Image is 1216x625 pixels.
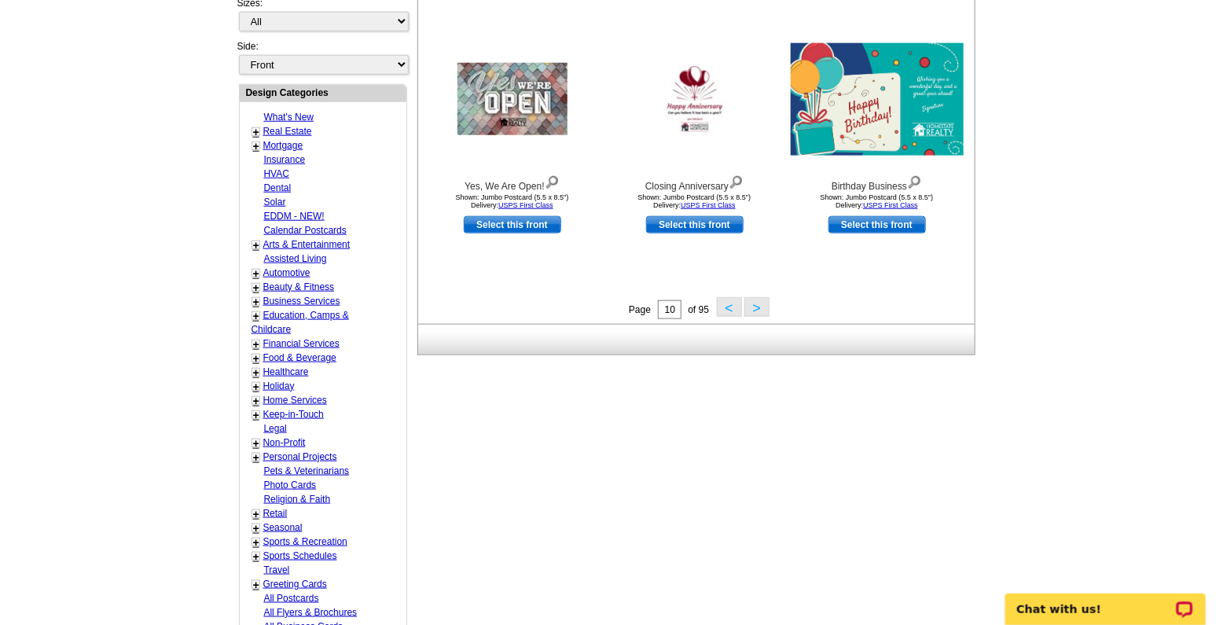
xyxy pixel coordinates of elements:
[264,564,290,575] a: Travel
[253,522,259,535] a: +
[995,575,1216,625] iframe: LiveChat chat widget
[263,126,312,137] a: Real Estate
[264,253,327,264] a: Assisted Living
[263,366,309,377] a: Healthcare
[253,451,259,464] a: +
[264,607,358,618] a: All Flyers & Brochures
[264,154,306,165] a: Insurance
[717,297,742,317] button: <
[253,140,259,153] a: +
[240,85,406,100] div: Design Categories
[729,172,744,189] img: view design details
[263,296,340,307] a: Business Services
[264,494,331,505] a: Religion & Faith
[253,296,259,308] a: +
[264,211,325,222] a: EDDM - NEW!
[253,550,259,563] a: +
[263,550,337,561] a: Sports Schedules
[791,43,964,155] img: Birthday Business
[646,216,744,233] a: use this design
[426,172,599,193] div: Yes, We Are Open!
[253,366,259,379] a: +
[253,409,259,421] a: +
[263,409,324,420] a: Keep-in-Touch
[640,64,750,135] img: Closing Anniversary
[264,465,350,476] a: Pets & Veterinarians
[253,352,259,365] a: +
[253,579,259,591] a: +
[253,536,259,549] a: +
[263,239,351,250] a: Arts & Entertainment
[253,395,259,407] a: +
[263,140,303,151] a: Mortgage
[253,381,259,393] a: +
[263,437,306,448] a: Non-Profit
[263,281,335,292] a: Beauty & Fitness
[263,381,295,392] a: Holiday
[253,310,259,322] a: +
[253,437,259,450] a: +
[457,63,568,135] img: Yes, We Are Open!
[253,126,259,138] a: +
[263,451,337,462] a: Personal Projects
[629,304,651,315] span: Page
[263,338,340,349] a: Financial Services
[744,297,770,317] button: >
[264,225,347,236] a: Calendar Postcards
[253,281,259,294] a: +
[464,216,561,233] a: use this design
[791,193,964,209] div: Shown: Jumbo Postcard (5.5 x 8.5") Delivery:
[253,239,259,252] a: +
[907,172,922,189] img: view design details
[263,352,336,363] a: Food & Beverage
[253,267,259,280] a: +
[545,172,560,189] img: view design details
[863,201,918,209] a: USPS First Class
[263,579,327,590] a: Greeting Cards
[253,508,259,520] a: +
[263,522,303,533] a: Seasonal
[264,593,319,604] a: All Postcards
[264,182,292,193] a: Dental
[263,395,327,406] a: Home Services
[688,304,709,315] span: of 95
[253,338,259,351] a: +
[498,201,553,209] a: USPS First Class
[791,172,964,193] div: Birthday Business
[828,216,926,233] a: use this design
[252,310,349,335] a: Education, Camps & Childcare
[264,423,287,434] a: Legal
[681,201,736,209] a: USPS First Class
[608,193,781,209] div: Shown: Jumbo Postcard (5.5 x 8.5") Delivery:
[264,197,286,208] a: Solar
[237,39,407,76] div: Side:
[263,267,310,278] a: Automotive
[264,480,317,491] a: Photo Cards
[263,508,288,519] a: Retail
[264,112,314,123] a: What's New
[426,193,599,209] div: Shown: Jumbo Postcard (5.5 x 8.5") Delivery:
[608,172,781,193] div: Closing Anniversary
[264,168,289,179] a: HVAC
[263,536,347,547] a: Sports & Recreation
